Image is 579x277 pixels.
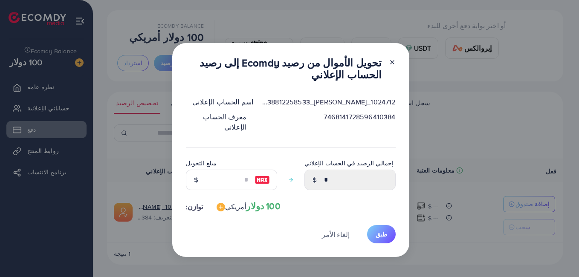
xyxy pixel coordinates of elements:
[543,239,573,271] iframe: Chat
[376,230,387,239] span: طبق
[322,230,350,239] span: إلغاء الأمر
[186,202,203,212] span: توازن:
[217,203,225,211] img: صورة
[225,200,280,212] font: 100 دولار
[186,57,382,81] h3: تحويل الأموال من رصيد Ecomdy إلى رصيد الحساب الإعلاني
[225,202,246,211] span: أمريكي
[253,97,402,107] div: 1024712_[PERSON_NAME]_AFtechnologies_1738812258533
[253,112,402,132] div: 7468141728596410384
[179,97,254,107] div: اسم الحساب الإعلاني
[186,159,217,167] label: مبلغ التحويل
[179,112,254,132] div: معرف الحساب الإعلاني
[255,175,270,185] img: صورة
[311,225,360,243] button: إلغاء الأمر
[367,225,396,243] button: طبق
[304,159,394,167] label: إجمالي الرصيد في الحساب الإعلاني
